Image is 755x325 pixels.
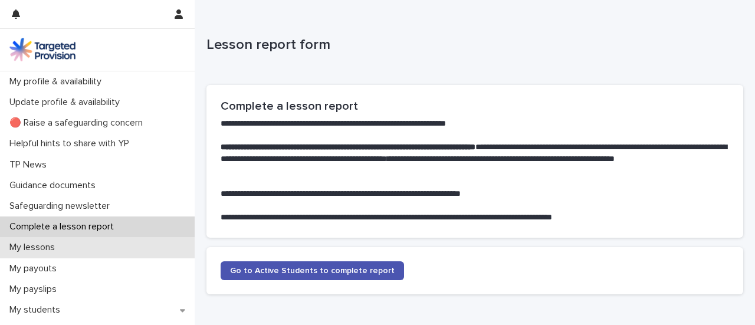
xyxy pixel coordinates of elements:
p: TP News [5,159,56,170]
p: Helpful hints to share with YP [5,138,139,149]
p: Complete a lesson report [5,221,123,232]
p: Safeguarding newsletter [5,201,119,212]
a: Go to Active Students to complete report [221,261,404,280]
p: My payouts [5,263,66,274]
h2: Complete a lesson report [221,99,729,113]
p: Update profile & availability [5,97,129,108]
p: My profile & availability [5,76,111,87]
p: My lessons [5,242,64,253]
p: My payslips [5,284,66,295]
p: Guidance documents [5,180,105,191]
p: My students [5,304,70,316]
p: Lesson report form [206,37,738,54]
span: Go to Active Students to complete report [230,267,395,275]
img: M5nRWzHhSzIhMunXDL62 [9,38,75,61]
p: 🔴 Raise a safeguarding concern [5,117,152,129]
